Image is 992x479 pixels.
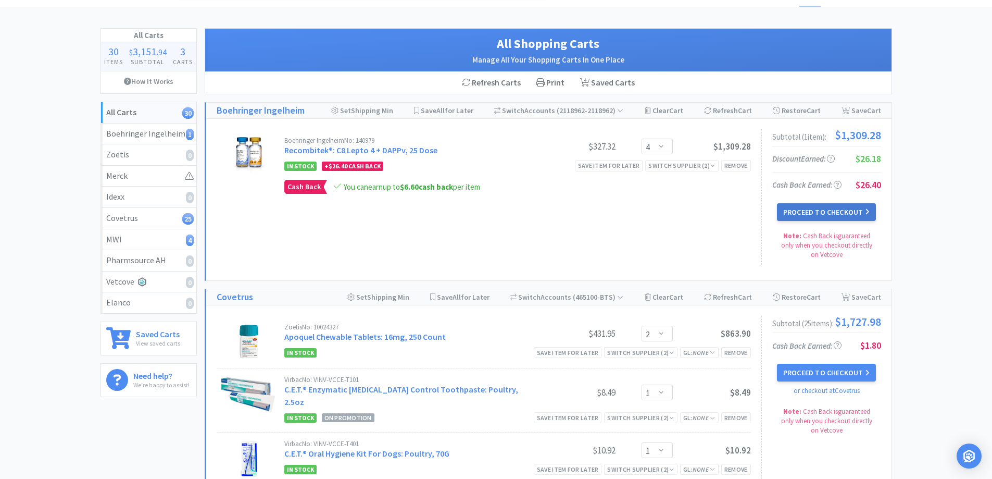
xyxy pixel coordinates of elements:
[721,328,751,339] span: $863.90
[502,106,524,115] span: Switch
[284,376,537,383] div: Virbac No: VINV-VCCE-T101
[529,72,572,94] div: Print
[494,103,624,118] div: Accounts
[725,445,751,456] span: $10.92
[575,160,643,171] div: Save item for later
[510,289,624,305] div: Accounts
[106,127,191,141] div: Boehringer Ingelheim
[126,46,170,57] div: .
[777,364,876,382] button: Proceed to Checkout
[860,339,881,351] span: $1.80
[648,161,715,170] div: Switch Supplier ( 2 )
[781,407,872,435] span: Cash Back is guaranteed only when you checkout directly on Vetcove
[777,203,876,221] button: Proceed to Checkout
[683,465,715,473] span: GL:
[344,182,480,192] span: You can earn up to per item
[108,45,119,58] span: 30
[136,338,180,348] p: View saved carts
[284,413,317,423] span: In Stock
[867,292,881,302] span: Cart
[571,292,623,302] span: ( 465100-BTS )
[721,412,751,423] div: Remove
[738,292,752,302] span: Cart
[783,231,801,240] strong: Note:
[721,347,751,358] div: Remove
[322,162,383,171] div: + Cash Back
[106,190,191,204] div: Idexx
[101,250,196,272] a: Pharmsource AH0
[186,150,194,161] i: 0
[284,384,518,407] a: C.E.T.® Enzymatic [MEDICAL_DATA] Control Toothpaste: Poultry, 2.5oz
[713,141,751,152] span: $1,309.28
[693,414,709,422] i: None
[106,148,191,162] div: Zoetis
[101,187,196,208] a: Idexx0
[453,292,461,302] span: All
[186,298,194,309] i: 0
[129,47,133,57] span: $
[607,464,674,474] div: Switch Supplier ( 2 )
[607,348,674,358] div: Switch Supplier ( 2 )
[555,106,623,115] span: ( 2118962-2118962 )
[217,103,305,118] a: Boehringer Ingelheim
[772,154,835,164] span: Discount Earned:
[807,292,821,302] span: Cart
[106,212,191,225] div: Covetrus
[537,444,616,457] div: $10.92
[645,103,683,118] div: Clear
[772,341,842,351] span: Cash Back Earned :
[683,414,715,422] span: GL:
[537,327,616,340] div: $431.95
[133,45,156,58] span: 3,151
[347,289,409,305] div: Shipping Min
[216,34,881,54] h1: All Shopping Carts
[783,407,801,416] strong: Note:
[454,72,529,94] div: Refresh Carts
[186,192,194,203] i: 0
[158,47,167,57] span: 94
[331,103,393,118] div: Shipping Min
[284,331,446,342] a: Apoquel Chewable Tablets: 16mg, 250 Count
[284,324,537,330] div: Zoetis No: 10024327
[284,145,437,155] a: Recombitek®: C8 Lepto 4 + DAPPv, 25 Dose
[400,182,453,192] strong: cash back
[340,106,351,115] span: Set
[101,144,196,166] a: Zoetis0
[106,107,136,117] strong: All Carts
[772,316,881,327] div: Subtotal ( 25 item s ):
[683,349,715,357] span: GL:
[285,180,323,193] span: Cash Back
[101,322,197,355] a: Saved CartsView saved carts
[238,324,260,360] img: c4354009d7d9475dae4b8d0a50b64eef_698720.png
[781,231,872,259] span: Cash Back is guaranteed only when you checkout directly on Vetcove
[106,296,191,310] div: Elanco
[773,289,821,305] div: Restore
[537,386,616,399] div: $8.49
[518,292,541,302] span: Switch
[186,255,194,267] i: 0
[730,387,751,398] span: $8.49
[400,182,419,192] span: $6.60
[607,413,674,423] div: Switch Supplier ( 2 )
[101,71,196,91] a: How It Works
[133,380,190,390] p: We're happy to assist!
[772,180,842,190] span: Cash Back Earned :
[957,444,982,469] div: Open Intercom Messenger
[721,464,751,475] div: Remove
[794,386,860,395] a: or checkout at Covetrus
[669,292,683,302] span: Cart
[572,72,643,94] a: Saved Carts
[704,103,752,118] div: Refresh
[217,290,253,305] a: Covetrus
[101,229,196,251] a: MWI4
[226,137,271,174] img: c3d23f1dc95b4bf88db680d85d69d5cb_487005.png
[773,103,821,118] div: Restore
[136,327,180,338] h6: Saved Carts
[101,292,196,313] a: Elanco0
[534,412,602,423] div: Save item for later
[106,233,191,247] div: MWI
[842,289,881,305] div: Save
[693,465,709,473] i: None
